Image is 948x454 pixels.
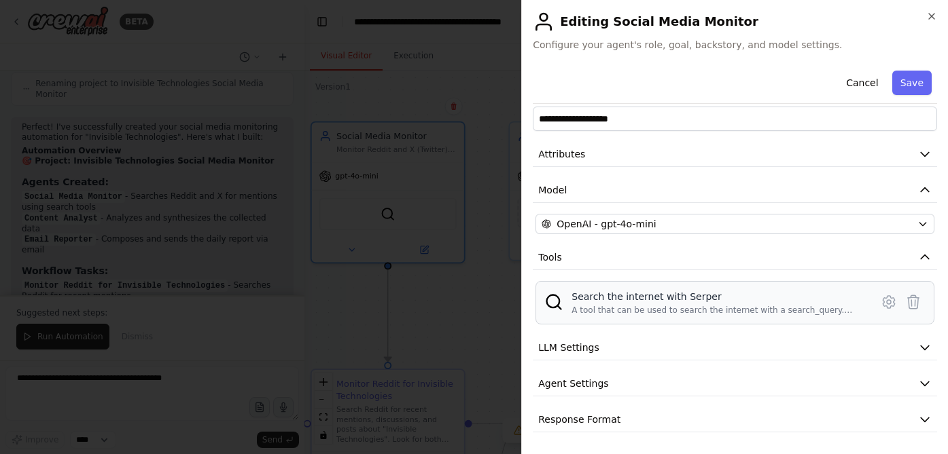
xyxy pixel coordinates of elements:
button: Model [533,178,937,203]
button: Response Format [533,407,937,432]
span: LLM Settings [538,341,599,354]
span: Configure your agent's role, goal, backstory, and model settings. [533,38,937,52]
button: Delete tool [901,290,926,314]
span: Attributes [538,147,585,161]
img: SerperDevTool [544,292,563,311]
button: OpenAI - gpt-4o-mini [536,214,934,234]
span: OpenAI - gpt-4o-mini [557,217,656,231]
span: Tools [538,250,562,264]
span: Model [538,183,567,197]
button: Agent Settings [533,371,937,396]
button: Tools [533,245,937,270]
button: LLM Settings [533,335,937,360]
div: Search the internet with Serper [572,290,863,303]
button: Save [892,71,932,95]
button: Configure tool [877,290,901,314]
button: Cancel [838,71,886,95]
span: Agent Settings [538,377,608,390]
button: Attributes [533,142,937,167]
span: Response Format [538,413,620,426]
div: A tool that can be used to search the internet with a search_query. Supports different search typ... [572,305,863,316]
h2: Editing Social Media Monitor [533,11,937,33]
